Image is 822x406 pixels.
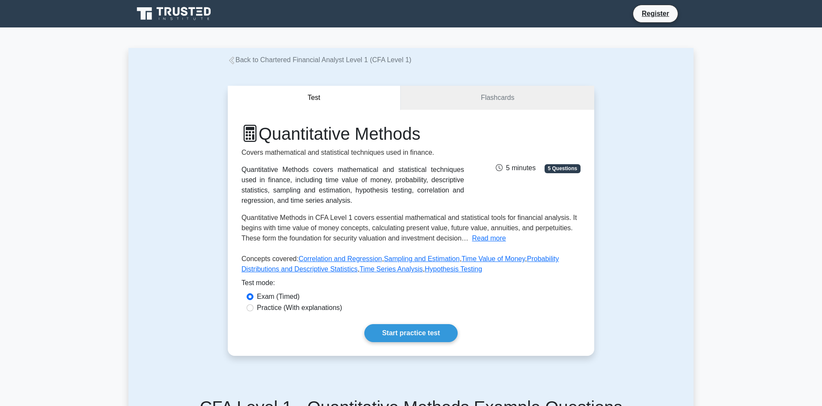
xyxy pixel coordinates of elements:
[241,147,464,158] p: Covers mathematical and statistical techniques used in finance.
[241,278,581,292] div: Test mode:
[401,86,594,110] a: Flashcards
[241,214,577,242] span: Quantitative Methods in CFA Level 1 covers essential mathematical and statistical tools for finan...
[545,164,581,173] span: 5 Questions
[241,123,464,144] h1: Quantitative Methods
[360,265,423,273] a: Time Series Analysis
[241,254,581,278] p: Concepts covered: , , , , ,
[462,255,525,262] a: Time Value of Money
[496,164,536,171] span: 5 minutes
[257,292,300,302] label: Exam (Timed)
[364,324,457,342] a: Start practice test
[298,255,382,262] a: Correlation and Regression
[241,165,464,206] div: Quantitative Methods covers mathematical and statistical techniques used in finance, including ti...
[228,86,401,110] button: Test
[472,233,506,244] button: Read more
[637,8,674,19] a: Register
[384,255,460,262] a: Sampling and Estimation
[257,303,342,313] label: Practice (With explanations)
[425,265,482,273] a: Hypothesis Testing
[228,56,411,63] a: Back to Chartered Financial Analyst Level 1 (CFA Level 1)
